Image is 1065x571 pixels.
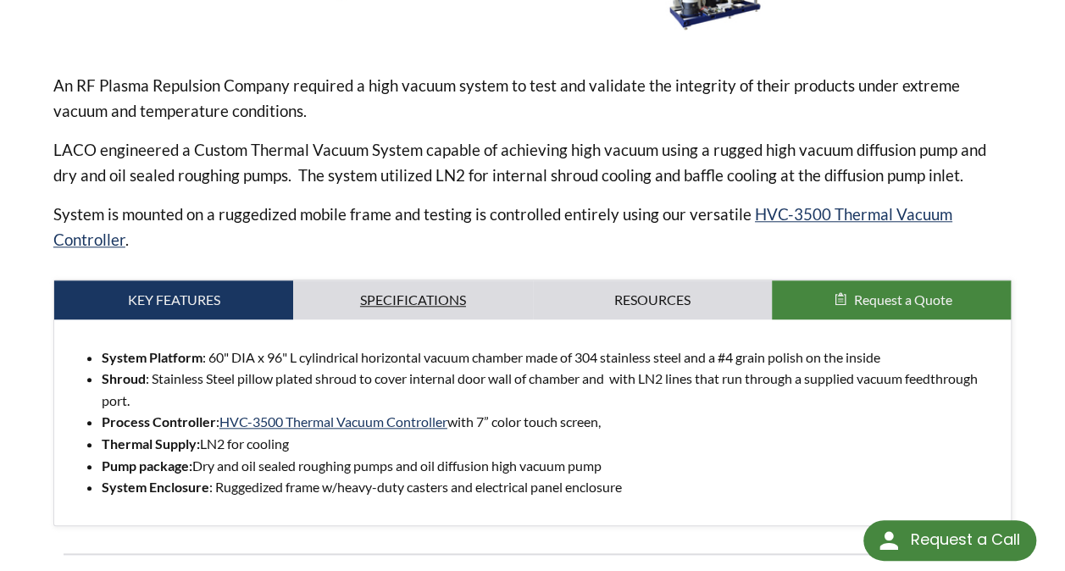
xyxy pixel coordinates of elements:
div: Request a Call [910,520,1019,559]
li: Dry and oil sealed roughing pumps and oil diffusion high vacuum pump [102,455,997,477]
p: System is mounted on a ruggedized mobile frame and testing is controlled entirely using our versa... [53,202,1012,252]
li: LN2 for cooling [102,433,997,455]
p: LACO engineered a Custom Thermal Vacuum System capable of achieving high vacuum using a rugged hi... [53,137,1012,188]
strong: Thermal Supply: [102,435,200,452]
span: Request a Quote [853,291,951,308]
img: round button [875,527,902,554]
a: Resources [533,280,772,319]
a: HVC-3500 Thermal Vacuum Controller [53,204,952,249]
li: : Ruggedized frame w/heavy-duty casters and electrical panel enclosure [102,476,997,498]
a: Key Features [54,280,293,319]
li: : with 7” color touch screen, [102,411,997,433]
a: HVC-3500 Thermal Vacuum Controller [219,413,447,430]
strong: Shroud [102,370,146,386]
li: : Stainless Steel pillow plated shroud to cover internal door wall of chamber and with LN2 lines ... [102,368,997,411]
button: Request a Quote [772,280,1011,319]
div: Request a Call [863,520,1036,561]
strong: System Enclosure [102,479,209,495]
li: : 60" DIA x 96" L cylindrical horizontal vacuum chamber made of 304 stainless steel and a #4 grai... [102,346,997,369]
strong: System Platform [102,349,202,365]
p: An RF Plasma Repulsion Company required a high vacuum system to test and validate the integrity o... [53,73,1012,124]
a: Specifications [293,280,532,319]
strong: Pump package: [102,457,192,474]
strong: Process Controller [102,413,216,430]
